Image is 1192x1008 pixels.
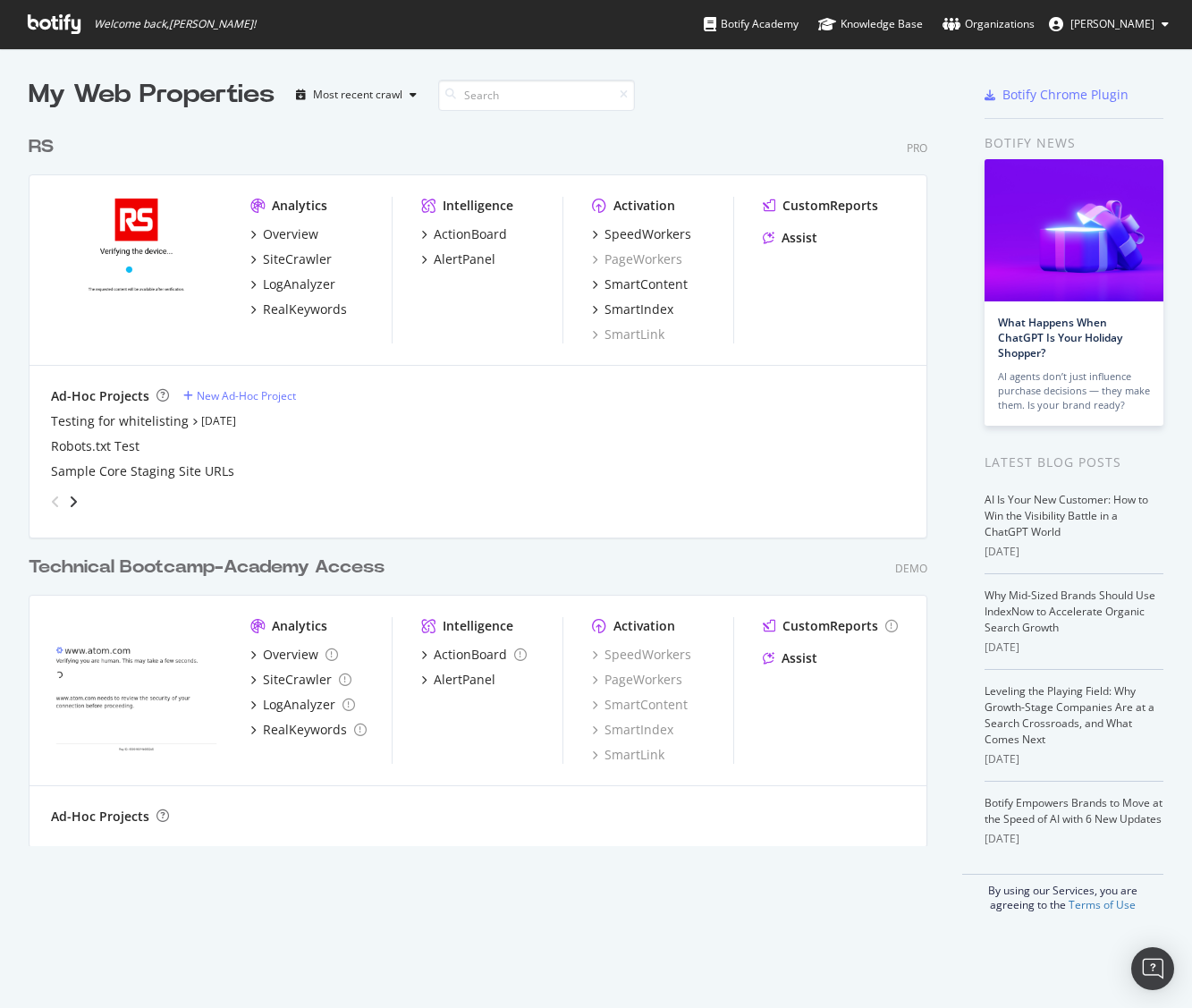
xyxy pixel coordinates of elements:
[250,225,318,243] a: Overview
[985,133,1163,153] div: Botify news
[907,140,927,156] div: Pro
[250,696,355,714] a: LogAnalyzer
[985,683,1154,747] a: Leveling the Playing Field: Why Growth-Stage Companies Are at a Search Crossroads, and What Comes...
[592,646,691,664] a: SpeedWorkers
[985,588,1155,635] a: Why Mid-Sized Brands Should Use IndexNow to Accelerate Organic Search Growth
[29,555,392,580] a: Technical Bootcamp-Academy Access
[704,15,799,33] div: Botify Academy
[1035,10,1183,38] button: [PERSON_NAME]
[962,874,1163,912] div: By using our Services, you are agreeing to the
[613,617,675,635] div: Activation
[895,561,927,576] div: Demo
[421,225,507,243] a: ActionBoard
[250,301,347,318] a: RealKeywords
[1070,16,1154,31] span: Brandon Shallenberger
[592,225,691,243] a: SpeedWorkers
[613,197,675,215] div: Activation
[263,671,332,689] div: SiteCrawler
[313,89,402,100] div: Most recent crawl
[263,275,335,293] div: LogAnalyzer
[604,301,673,318] div: SmartIndex
[763,649,817,667] a: Assist
[29,113,942,846] div: grid
[263,696,335,714] div: LogAnalyzer
[250,721,367,739] a: RealKeywords
[263,225,318,243] div: Overview
[421,250,495,268] a: AlertPanel
[763,617,898,635] a: CustomReports
[943,15,1035,33] div: Organizations
[998,369,1150,412] div: AI agents don’t just influence purchase decisions — they make them. Is your brand ready?
[592,696,688,714] a: SmartContent
[592,671,682,689] a: PageWorkers
[443,197,513,215] div: Intelligence
[201,413,236,428] a: [DATE]
[985,831,1163,847] div: [DATE]
[604,225,691,243] div: SpeedWorkers
[782,197,878,215] div: CustomReports
[985,751,1163,767] div: [DATE]
[272,617,327,635] div: Analytics
[29,134,54,160] div: RS
[94,17,256,31] span: Welcome back, [PERSON_NAME] !
[44,487,67,516] div: angle-left
[183,388,296,403] a: New Ad-Hoc Project
[434,225,507,243] div: ActionBoard
[263,721,347,739] div: RealKeywords
[763,197,878,215] a: CustomReports
[592,301,673,318] a: SmartIndex
[592,721,673,739] a: SmartIndex
[592,250,682,268] a: PageWorkers
[250,646,338,664] a: Overview
[604,275,688,293] div: SmartContent
[1131,947,1174,990] div: Open Intercom Messenger
[29,77,275,113] div: My Web Properties
[51,462,234,480] a: Sample Core Staging Site URLs
[421,646,527,664] a: ActionBoard
[592,275,688,293] a: SmartContent
[263,250,332,268] div: SiteCrawler
[998,315,1122,360] a: What Happens When ChatGPT Is Your Holiday Shopper?
[263,646,318,664] div: Overview
[782,229,817,247] div: Assist
[985,86,1129,104] a: Botify Chrome Plugin
[421,671,495,689] a: AlertPanel
[29,555,385,580] div: Technical Bootcamp-Academy Access
[434,250,495,268] div: AlertPanel
[51,437,139,455] a: Robots.txt Test
[985,159,1163,301] img: What Happens When ChatGPT Is Your Holiday Shopper?
[985,544,1163,560] div: [DATE]
[250,671,351,689] a: SiteCrawler
[51,412,189,430] a: Testing for whitelisting
[51,617,222,754] img: Technical Bootcamp-Academy Access
[985,453,1163,472] div: Latest Blog Posts
[818,15,923,33] div: Knowledge Base
[434,646,507,664] div: ActionBoard
[763,229,817,247] a: Assist
[250,275,335,293] a: LogAnalyzer
[1069,897,1136,912] a: Terms of Use
[985,492,1148,539] a: AI Is Your New Customer: How to Win the Visibility Battle in a ChatGPT World
[1002,86,1129,104] div: Botify Chrome Plugin
[782,649,817,667] div: Assist
[263,301,347,318] div: RealKeywords
[272,197,327,215] div: Analytics
[51,808,149,826] div: Ad-Hoc Projects
[434,671,495,689] div: AlertPanel
[443,617,513,635] div: Intelligence
[289,80,424,109] button: Most recent crawl
[592,326,664,343] a: SmartLink
[51,387,149,405] div: Ad-Hoc Projects
[592,746,664,764] a: SmartLink
[985,795,1162,826] a: Botify Empowers Brands to Move at the Speed of AI with 6 New Updates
